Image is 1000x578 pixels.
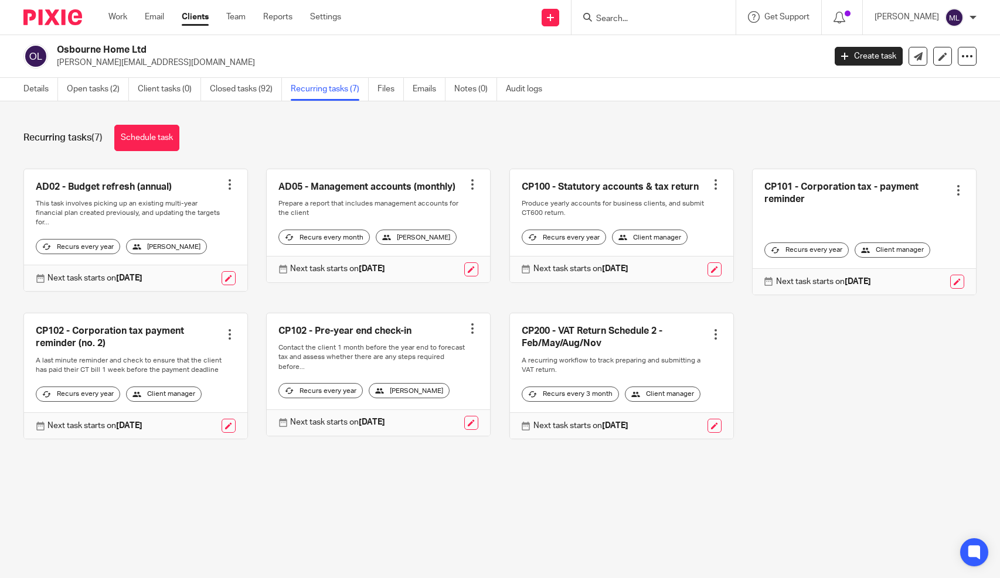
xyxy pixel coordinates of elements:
[533,263,628,275] p: Next task starts on
[359,265,385,273] strong: [DATE]
[36,239,120,254] div: Recurs every year
[776,276,871,288] p: Next task starts on
[290,263,385,275] p: Next task starts on
[369,383,450,398] div: [PERSON_NAME]
[47,420,142,432] p: Next task starts on
[23,132,103,144] h1: Recurring tasks
[145,11,164,23] a: Email
[290,416,385,428] p: Next task starts on
[278,383,363,398] div: Recurs every year
[595,14,700,25] input: Search
[377,78,404,101] a: Files
[764,242,849,258] div: Recurs every year
[182,11,209,23] a: Clients
[533,420,628,432] p: Next task starts on
[359,418,385,426] strong: [DATE]
[57,44,665,56] h2: Osbourne Home Ltd
[945,8,964,27] img: svg%3E
[36,387,120,402] div: Recurs every year
[602,265,628,273] strong: [DATE]
[278,230,370,245] div: Recurs every month
[126,239,207,254] div: [PERSON_NAME]
[602,422,628,430] strong: [DATE]
[23,9,82,25] img: Pixie
[310,11,341,23] a: Settings
[413,78,445,101] a: Emails
[764,13,809,21] span: Get Support
[226,11,246,23] a: Team
[114,125,179,151] a: Schedule task
[506,78,551,101] a: Audit logs
[108,11,127,23] a: Work
[67,78,129,101] a: Open tasks (2)
[126,387,202,402] div: Client manager
[855,242,930,258] div: Client manager
[454,78,497,101] a: Notes (0)
[875,11,939,23] p: [PERSON_NAME]
[138,78,201,101] a: Client tasks (0)
[47,272,142,284] p: Next task starts on
[23,44,48,69] img: svg%3E
[210,78,282,101] a: Closed tasks (92)
[291,78,369,101] a: Recurring tasks (7)
[263,11,292,23] a: Reports
[116,274,142,282] strong: [DATE]
[116,422,142,430] strong: [DATE]
[376,230,457,245] div: [PERSON_NAME]
[522,387,619,402] div: Recurs every 3 month
[625,387,700,402] div: Client manager
[835,47,903,66] a: Create task
[23,78,58,101] a: Details
[91,133,103,142] span: (7)
[845,278,871,286] strong: [DATE]
[612,230,688,245] div: Client manager
[57,57,817,69] p: [PERSON_NAME][EMAIL_ADDRESS][DOMAIN_NAME]
[522,230,606,245] div: Recurs every year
